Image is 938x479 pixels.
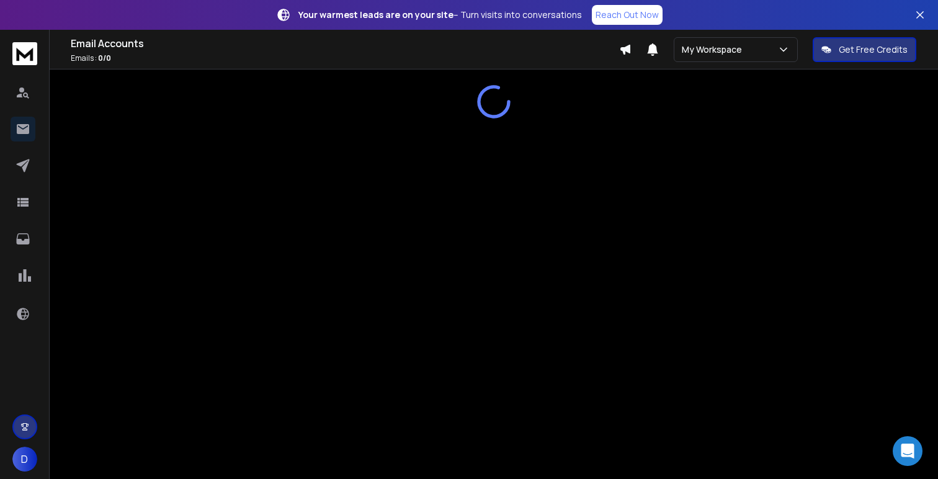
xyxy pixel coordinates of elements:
[71,36,619,51] h1: Email Accounts
[596,9,659,21] p: Reach Out Now
[12,447,37,472] button: D
[592,5,663,25] a: Reach Out Now
[71,53,619,63] p: Emails :
[298,9,453,20] strong: Your warmest leads are on your site
[839,43,908,56] p: Get Free Credits
[12,42,37,65] img: logo
[682,43,747,56] p: My Workspace
[813,37,916,62] button: Get Free Credits
[298,9,582,21] p: – Turn visits into conversations
[98,53,111,63] span: 0 / 0
[893,436,922,466] div: Open Intercom Messenger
